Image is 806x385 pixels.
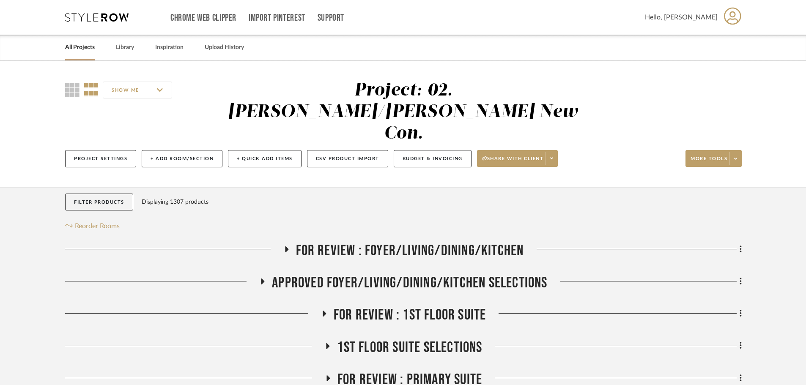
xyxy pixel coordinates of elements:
span: FOR REVIEW : 1st Floor Suite [334,306,486,324]
button: Filter Products [65,194,133,211]
button: CSV Product Import [307,150,388,167]
span: FOR REVIEW : Foyer/Living/Dining/Kitchen [296,242,524,260]
span: More tools [691,156,727,168]
a: Inspiration [155,42,184,53]
span: 1st Floor Suite Selections [337,339,482,357]
div: Displaying 1307 products [142,194,208,210]
a: Support [318,14,344,22]
span: Reorder Rooms [75,221,120,231]
span: Share with client [482,156,544,168]
button: More tools [685,150,742,167]
a: Import Pinterest [249,14,305,22]
a: Chrome Web Clipper [170,14,236,22]
span: Hello, [PERSON_NAME] [645,12,718,22]
button: + Add Room/Section [142,150,222,167]
a: All Projects [65,42,95,53]
span: APPROVED FOYER/LIVING/DINING/KITCHEN SELECTIONS [272,274,547,292]
button: + Quick Add Items [228,150,302,167]
div: Project: 02. [PERSON_NAME]/[PERSON_NAME] New Con. [228,82,579,142]
button: Project Settings [65,150,136,167]
a: Library [116,42,134,53]
button: Reorder Rooms [65,221,120,231]
button: Share with client [477,150,558,167]
button: Budget & Invoicing [394,150,472,167]
a: Upload History [205,42,244,53]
